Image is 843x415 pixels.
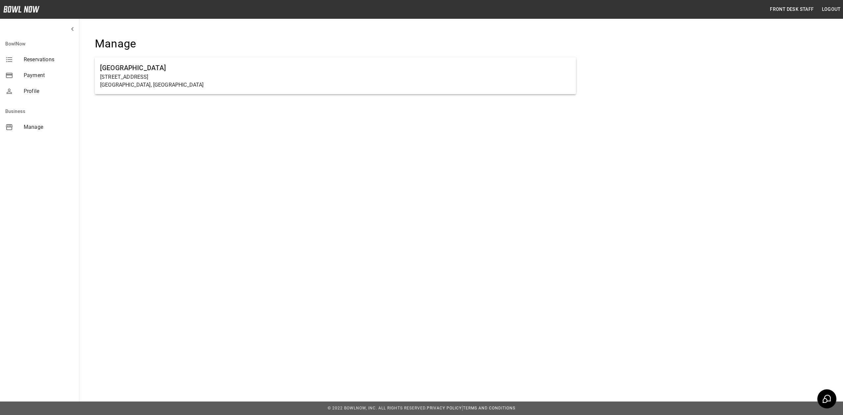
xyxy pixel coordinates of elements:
[463,406,515,410] a: Terms and Conditions
[767,3,816,15] button: Front Desk Staff
[819,3,843,15] button: Logout
[24,71,74,79] span: Payment
[427,406,462,410] a: Privacy Policy
[100,63,571,73] h6: [GEOGRAPHIC_DATA]
[100,73,571,81] p: [STREET_ADDRESS]
[3,6,40,13] img: logo
[24,56,74,64] span: Reservations
[24,87,74,95] span: Profile
[95,37,576,51] h4: Manage
[328,406,427,410] span: © 2022 BowlNow, Inc. All Rights Reserved.
[24,123,74,131] span: Manage
[100,81,571,89] p: [GEOGRAPHIC_DATA], [GEOGRAPHIC_DATA]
